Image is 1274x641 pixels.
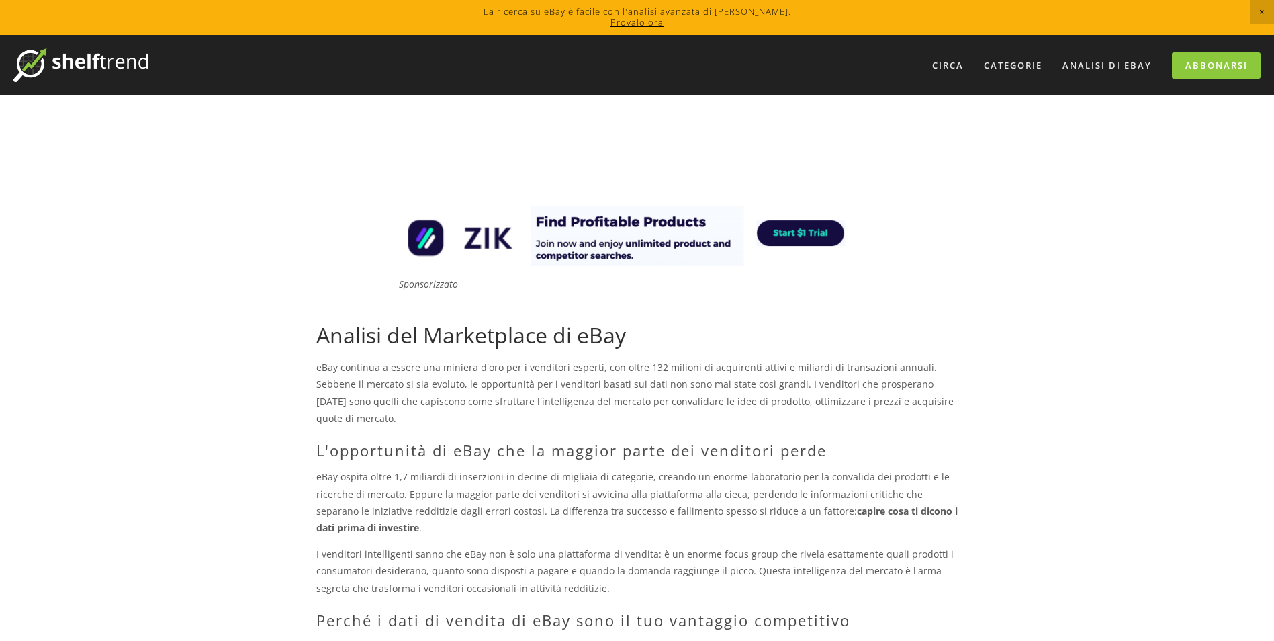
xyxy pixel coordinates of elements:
[316,468,958,536] p: eBay ospita oltre 1,7 miliardi di inserzioni in decine di migliaia di categorie, creando un enorm...
[1054,54,1161,77] a: Analisi di eBay
[316,546,958,597] p: I venditori intelligenti sanno che eBay non è solo una piattaforma di vendita: è un enorme focus ...
[610,16,664,28] a: Provalo ora
[316,323,958,348] h1: Analisi del Marketplace di eBay
[399,277,458,290] em: Sponsorizzato
[316,441,958,459] h2: L'opportunità di eBay che la maggior parte dei venditori perde
[13,48,148,82] img: Tendenza dello scaffale
[923,54,972,77] a: Circa
[975,54,1051,77] div: Categorie
[316,505,960,534] strong: capire cosa ti dicono i dati prima di investire
[316,359,958,427] p: eBay continua a essere una miniera d'oro per i venditori esperti, con oltre 132 milioni di acquir...
[316,611,958,629] h2: Perché i dati di vendita di eBay sono il tuo vantaggio competitivo
[1172,52,1261,79] a: Abbonarsi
